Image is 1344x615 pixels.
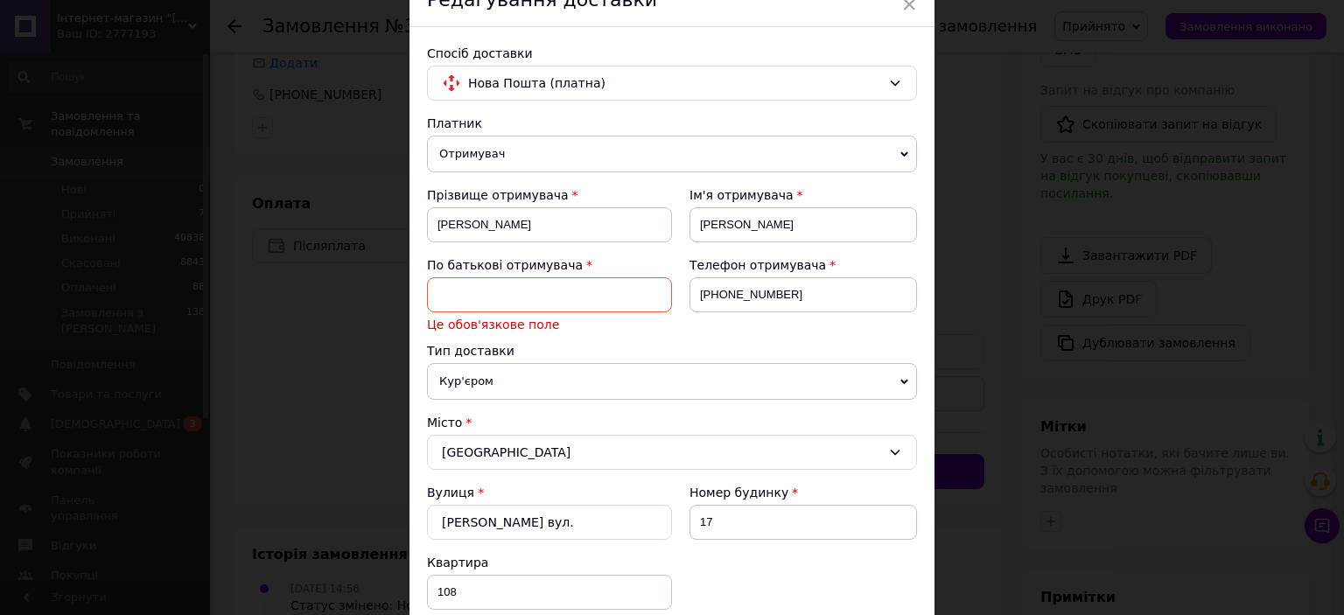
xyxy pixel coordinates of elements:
[427,188,569,202] span: Прізвище отримувача
[427,116,482,130] span: Платник
[427,344,514,358] span: Тип доставки
[468,73,881,93] span: Нова Пошта (платна)
[427,414,917,431] div: Місто
[689,258,826,272] span: Телефон отримувача
[427,556,488,570] span: Квартира
[689,277,917,312] input: +380
[427,435,917,470] div: [GEOGRAPHIC_DATA]
[427,316,672,333] span: Це обов'язкове поле
[689,486,788,500] span: Номер будинку
[427,363,917,400] span: Кур'єром
[427,486,474,500] label: Вулиця
[427,136,917,172] span: Отримувач
[689,188,794,202] span: Ім'я отримувача
[427,45,917,62] div: Спосіб доставки
[427,258,583,272] span: По батькові отримувача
